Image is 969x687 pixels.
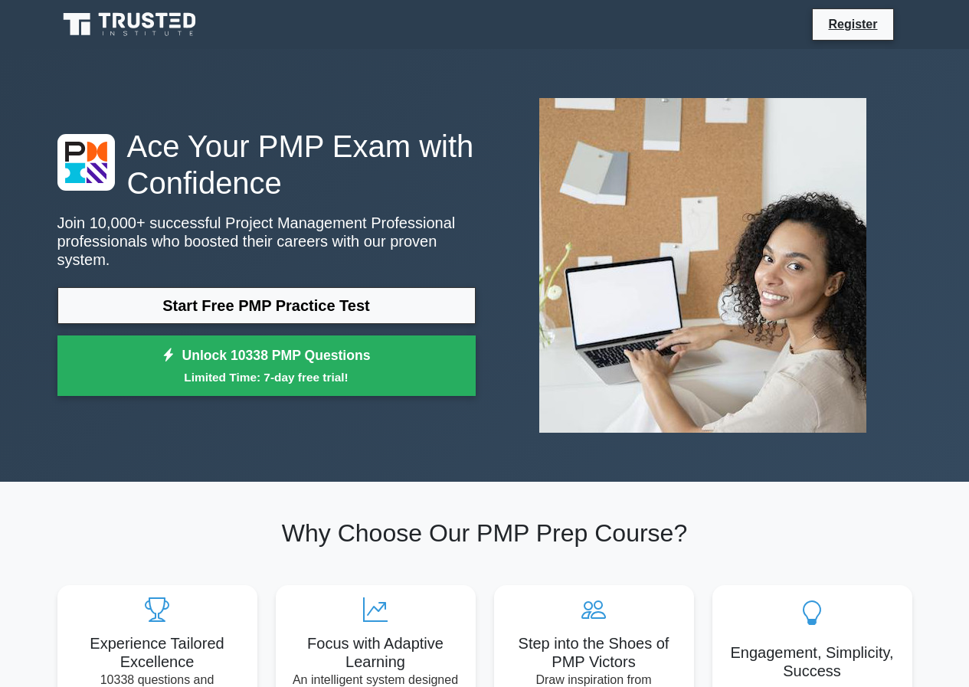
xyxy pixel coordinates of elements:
h1: Ace Your PMP Exam with Confidence [57,128,476,201]
a: Unlock 10338 PMP QuestionsLimited Time: 7-day free trial! [57,335,476,397]
h5: Focus with Adaptive Learning [288,634,463,671]
h5: Experience Tailored Excellence [70,634,245,671]
a: Start Free PMP Practice Test [57,287,476,324]
small: Limited Time: 7-day free trial! [77,368,457,386]
h2: Why Choose Our PMP Prep Course? [57,519,912,548]
p: Join 10,000+ successful Project Management Professional professionals who boosted their careers w... [57,214,476,269]
a: Register [819,15,886,34]
h5: Engagement, Simplicity, Success [725,643,900,680]
h5: Step into the Shoes of PMP Victors [506,634,682,671]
